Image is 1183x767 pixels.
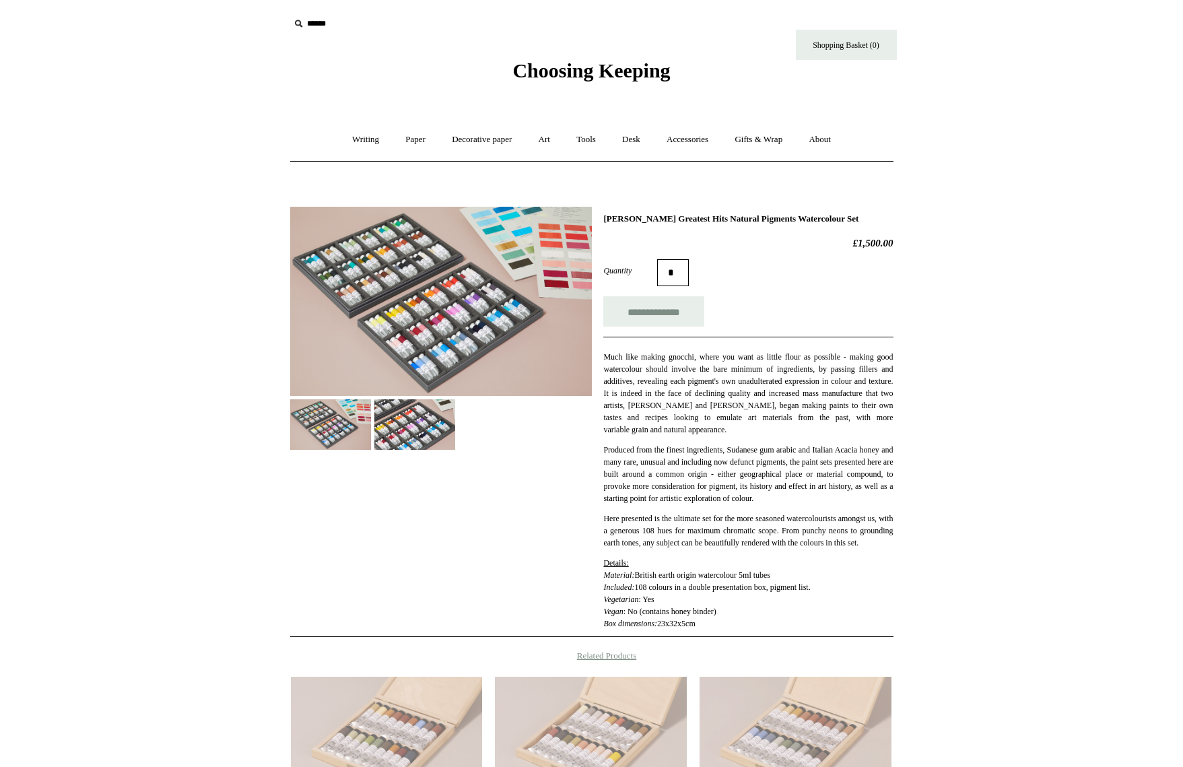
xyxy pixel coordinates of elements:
a: Desk [610,122,652,158]
a: Writing [340,122,391,158]
a: Decorative paper [440,122,524,158]
a: Accessories [654,122,720,158]
p: Produced from the finest ingredients, Sudanese gum arabic and Italian Acacia honey and many rare,... [603,444,893,504]
a: About [797,122,843,158]
a: Choosing Keeping [512,70,670,79]
span: Details: [603,558,628,568]
img: Wallace Seymour Greatest Hits Natural Pigments Watercolour Set [290,399,371,450]
label: Quantity [603,265,657,277]
img: Wallace Seymour Greatest Hits Natural Pigments Watercolour Set [374,399,455,450]
em: Vegetarian [603,595,638,604]
p: Here presented is the ultimate set for the more seasoned watercolourists amongst us, with a gener... [603,512,893,549]
span: Choosing Keeping [512,59,670,81]
em: Material: [603,570,634,580]
em: Included: [603,582,634,592]
h1: [PERSON_NAME] Greatest Hits Natural Pigments Watercolour Set [603,213,893,224]
a: Art [527,122,562,158]
img: Wallace Seymour Greatest Hits Natural Pigments Watercolour Set [290,207,592,396]
a: Tools [564,122,608,158]
div: 23x32x5cm [603,337,893,630]
span: British earth origin watercolour 5ml tubes 108 colours in a double presentation box, pigment list... [603,558,810,616]
h4: Related Products [255,651,928,661]
a: Paper [393,122,438,158]
p: Much like making gnocchi, where you want as little flour as possible - making good watercolour sh... [603,351,893,436]
em: Vegan [603,607,623,616]
a: Gifts & Wrap [722,122,795,158]
a: Shopping Basket (0) [796,30,897,60]
i: Box dimensions: [603,619,657,628]
h2: £1,500.00 [603,237,893,249]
